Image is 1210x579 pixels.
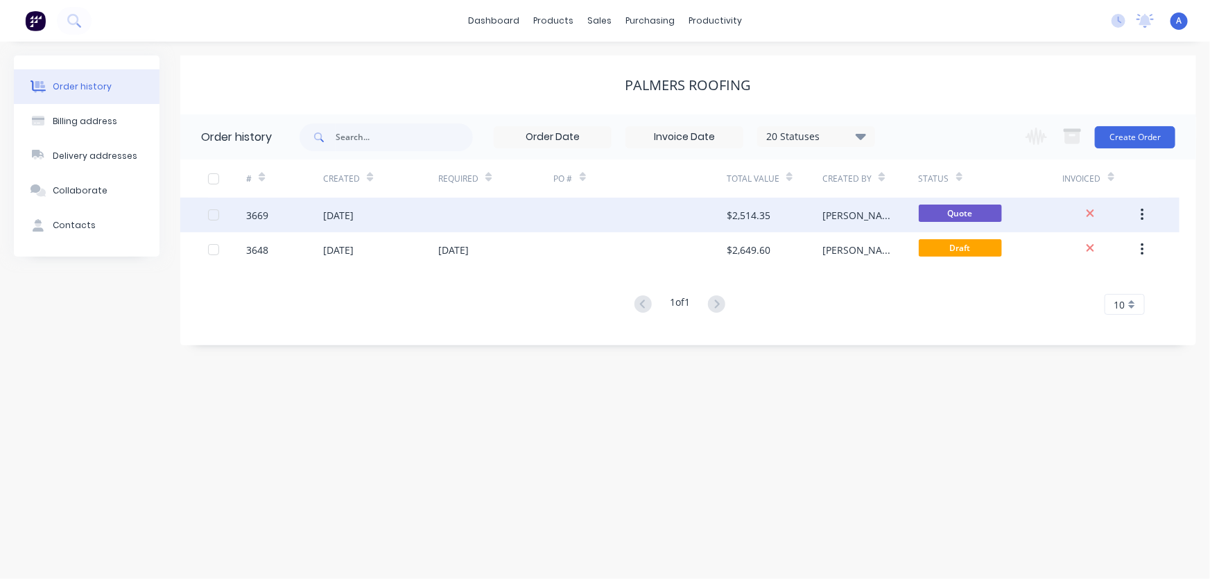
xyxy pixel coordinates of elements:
input: Order Date [494,127,611,148]
div: 1 of 1 [670,295,690,315]
div: Delivery addresses [53,150,137,162]
button: Create Order [1095,126,1175,148]
button: Delivery addresses [14,139,159,173]
input: Search... [336,123,473,151]
div: Created [323,173,360,185]
img: Factory [25,10,46,31]
div: [PERSON_NAME] [822,208,890,223]
div: [PERSON_NAME] [822,243,890,257]
div: Required [438,159,553,198]
div: Invoiced [1063,159,1140,198]
div: Created By [822,173,872,185]
button: Contacts [14,208,159,243]
div: Created [323,159,438,198]
span: Quote [919,205,1002,222]
div: [DATE] [323,243,354,257]
span: A [1177,15,1182,27]
button: Collaborate [14,173,159,208]
div: Status [919,159,1063,198]
div: 3648 [246,243,268,257]
div: PO # [554,159,727,198]
div: Collaborate [53,184,107,197]
button: Order history [14,69,159,104]
div: Invoiced [1063,173,1101,185]
div: PALMERS ROOFING [625,77,752,94]
button: Billing address [14,104,159,139]
div: Billing address [53,115,117,128]
span: Draft [919,239,1002,257]
div: # [246,159,323,198]
div: Created By [822,159,918,198]
div: $2,514.35 [727,208,770,223]
div: [DATE] [438,243,469,257]
input: Invoice Date [626,127,743,148]
div: products [526,10,580,31]
div: PO # [554,173,573,185]
div: $2,649.60 [727,243,770,257]
div: Status [919,173,949,185]
div: purchasing [619,10,682,31]
div: [DATE] [323,208,354,223]
span: 10 [1114,297,1125,312]
div: Contacts [53,219,96,232]
div: Required [438,173,478,185]
div: # [246,173,252,185]
a: dashboard [461,10,526,31]
div: 3669 [246,208,268,223]
div: sales [580,10,619,31]
div: Total Value [727,159,822,198]
div: Order history [201,129,272,146]
div: productivity [682,10,749,31]
div: Total Value [727,173,779,185]
div: 20 Statuses [758,129,874,144]
div: Order history [53,80,112,93]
